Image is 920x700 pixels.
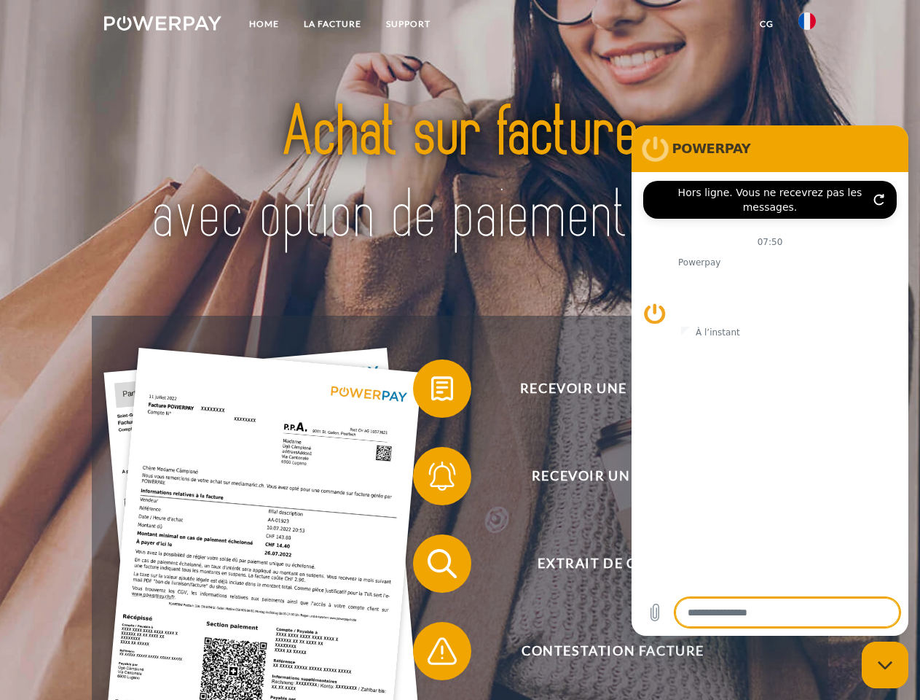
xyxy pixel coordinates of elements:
span: Extrait de compte [434,534,791,593]
img: qb_search.svg [424,545,460,582]
img: qb_bill.svg [424,370,460,407]
img: qb_bell.svg [424,458,460,494]
iframe: Fenêtre de messagerie [632,125,908,636]
button: Extrait de compte [413,534,792,593]
span: Recevoir un rappel? [434,447,791,505]
button: Recevoir un rappel? [413,447,792,505]
button: Contestation Facture [413,622,792,680]
span: Recevoir une facture ? [434,359,791,418]
img: logo-powerpay-white.svg [104,16,221,31]
img: title-powerpay_fr.svg [139,70,781,279]
button: Recevoir une facture ? [413,359,792,418]
a: LA FACTURE [291,11,374,37]
a: Home [237,11,291,37]
img: fr [798,12,816,30]
iframe: Bouton de lancement de la fenêtre de messagerie, conversation en cours [862,642,908,688]
img: qb_warning.svg [424,633,460,669]
span: Contestation Facture [434,622,791,680]
a: CG [747,11,786,37]
a: Support [374,11,443,37]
